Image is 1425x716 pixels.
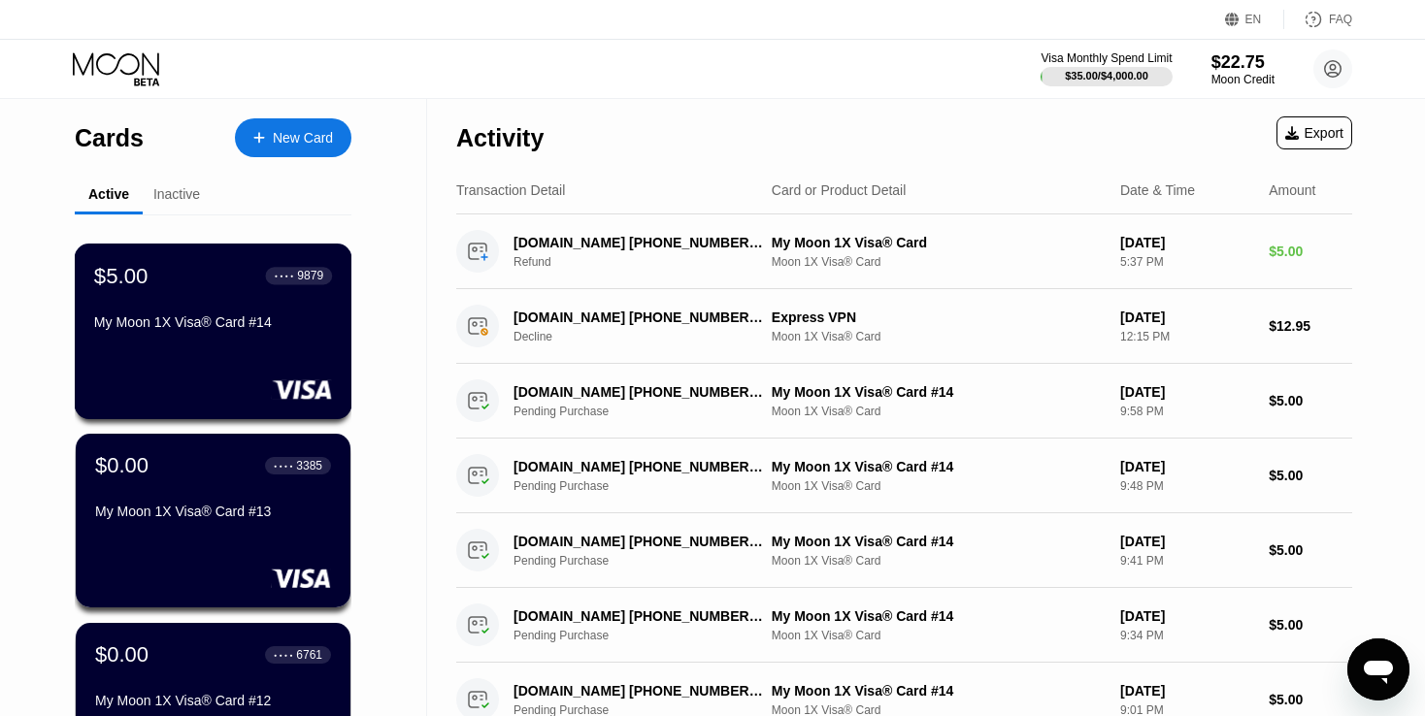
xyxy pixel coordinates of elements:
[95,642,149,667] div: $0.00
[1120,309,1253,325] div: [DATE]
[456,439,1352,513] div: [DOMAIN_NAME] [PHONE_NUMBER] USPending PurchaseMy Moon 1X Visa® Card #14Moon 1X Visa® Card[DATE]9...
[1284,10,1352,29] div: FAQ
[514,255,783,269] div: Refund
[1211,73,1275,86] div: Moon Credit
[1276,116,1352,149] div: Export
[514,683,764,699] div: [DOMAIN_NAME] [PHONE_NUMBER] US
[1211,52,1275,73] div: $22.75
[296,459,322,472] div: 3385
[235,118,351,157] div: New Card
[1041,51,1172,86] div: Visa Monthly Spend Limit$35.00/$4,000.00
[297,269,323,282] div: 9879
[772,384,1105,400] div: My Moon 1X Visa® Card #14
[1120,235,1253,250] div: [DATE]
[514,309,764,325] div: [DOMAIN_NAME] [PHONE_NUMBER] US
[1269,617,1352,633] div: $5.00
[1225,10,1284,29] div: EN
[95,693,331,708] div: My Moon 1X Visa® Card #12
[1269,468,1352,483] div: $5.00
[456,513,1352,588] div: [DOMAIN_NAME] [PHONE_NUMBER] USPending PurchaseMy Moon 1X Visa® Card #14Moon 1X Visa® Card[DATE]9...
[76,434,350,607] div: $0.00● ● ● ●3385My Moon 1X Visa® Card #13
[1120,629,1253,642] div: 9:34 PM
[1065,70,1148,81] div: $35.00 / $4,000.00
[1120,405,1253,418] div: 9:58 PM
[1120,608,1253,624] div: [DATE]
[1120,683,1253,699] div: [DATE]
[76,244,350,418] div: $5.00● ● ● ●9879My Moon 1X Visa® Card #14
[1269,542,1352,558] div: $5.00
[772,182,907,198] div: Card or Product Detail
[514,534,764,549] div: [DOMAIN_NAME] [PHONE_NUMBER] US
[456,588,1352,663] div: [DOMAIN_NAME] [PHONE_NUMBER] USPending PurchaseMy Moon 1X Visa® Card #14Moon 1X Visa® Card[DATE]9...
[75,124,144,152] div: Cards
[456,364,1352,439] div: [DOMAIN_NAME] [PHONE_NUMBER] USPending PurchaseMy Moon 1X Visa® Card #14Moon 1X Visa® Card[DATE]9...
[772,554,1105,568] div: Moon 1X Visa® Card
[88,186,129,202] div: Active
[275,273,294,278] div: ● ● ● ●
[296,648,322,662] div: 6761
[1285,125,1343,141] div: Export
[1120,330,1253,343] div: 12:15 PM
[1120,554,1253,568] div: 9:41 PM
[456,182,565,198] div: Transaction Detail
[273,130,333,146] div: New Card
[772,405,1105,418] div: Moon 1X Visa® Card
[772,235,1105,250] div: My Moon 1X Visa® Card
[456,124,544,152] div: Activity
[95,504,331,519] div: My Moon 1X Visa® Card #13
[1347,638,1409,700] iframe: Button to launch messaging window
[514,479,783,493] div: Pending Purchase
[153,186,200,202] div: Inactive
[1120,182,1195,198] div: Date & Time
[772,459,1105,474] div: My Moon 1X Visa® Card #14
[1120,255,1253,269] div: 5:37 PM
[1041,51,1172,65] div: Visa Monthly Spend Limit
[514,235,764,250] div: [DOMAIN_NAME] [PHONE_NUMBER] US
[772,683,1105,699] div: My Moon 1X Visa® Card #14
[1269,692,1352,707] div: $5.00
[95,453,149,478] div: $0.00
[772,255,1105,269] div: Moon 1X Visa® Card
[1329,13,1352,26] div: FAQ
[1120,479,1253,493] div: 9:48 PM
[94,263,149,288] div: $5.00
[772,608,1105,624] div: My Moon 1X Visa® Card #14
[772,629,1105,642] div: Moon 1X Visa® Card
[514,405,783,418] div: Pending Purchase
[514,608,764,624] div: [DOMAIN_NAME] [PHONE_NUMBER] US
[456,214,1352,289] div: [DOMAIN_NAME] [PHONE_NUMBER] USRefundMy Moon 1X Visa® CardMoon 1X Visa® Card[DATE]5:37 PM$5.00
[1269,244,1352,259] div: $5.00
[274,652,293,658] div: ● ● ● ●
[772,309,1105,325] div: Express VPN
[772,479,1105,493] div: Moon 1X Visa® Card
[514,554,783,568] div: Pending Purchase
[274,463,293,469] div: ● ● ● ●
[514,629,783,642] div: Pending Purchase
[1211,52,1275,86] div: $22.75Moon Credit
[1269,318,1352,334] div: $12.95
[1120,384,1253,400] div: [DATE]
[94,314,332,330] div: My Moon 1X Visa® Card #14
[1269,393,1352,408] div: $5.00
[1120,459,1253,474] div: [DATE]
[514,459,764,474] div: [DOMAIN_NAME] [PHONE_NUMBER] US
[514,330,783,343] div: Decline
[1245,13,1262,26] div: EN
[1269,182,1315,198] div: Amount
[456,289,1352,364] div: [DOMAIN_NAME] [PHONE_NUMBER] USDeclineExpress VPNMoon 1X Visa® Card[DATE]12:15 PM$12.95
[772,330,1105,343] div: Moon 1X Visa® Card
[1120,534,1253,549] div: [DATE]
[772,534,1105,549] div: My Moon 1X Visa® Card #14
[514,384,764,400] div: [DOMAIN_NAME] [PHONE_NUMBER] US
